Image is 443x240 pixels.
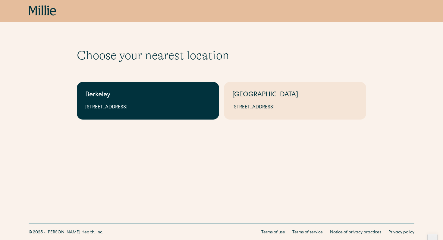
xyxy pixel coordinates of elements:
a: [GEOGRAPHIC_DATA][STREET_ADDRESS] [224,82,366,120]
a: Privacy policy [388,229,414,236]
a: Terms of service [292,229,323,236]
div: [STREET_ADDRESS] [232,104,358,111]
a: Notice of privacy practices [330,229,381,236]
div: [STREET_ADDRESS] [85,104,211,111]
div: © 2025 - [PERSON_NAME] Health, Inc. [29,229,103,236]
a: Berkeley[STREET_ADDRESS] [77,82,219,120]
a: Terms of use [261,229,285,236]
div: [GEOGRAPHIC_DATA] [232,90,358,100]
h1: Choose your nearest location [77,48,366,63]
div: Berkeley [85,90,211,100]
